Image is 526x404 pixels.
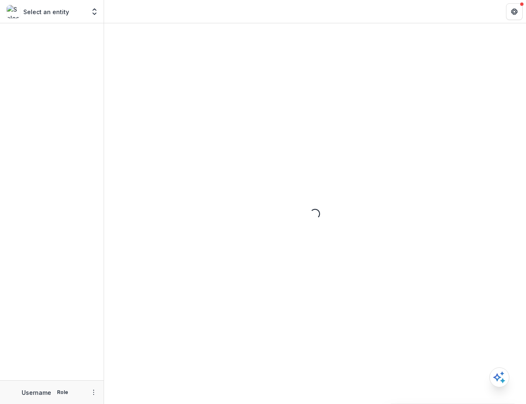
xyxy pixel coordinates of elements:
img: Select an entity [7,5,20,18]
button: Open AI Assistant [489,367,509,387]
p: Role [55,389,71,396]
button: Open entity switcher [89,3,100,20]
p: Username [22,388,51,397]
p: Select an entity [23,7,69,16]
button: More [89,387,99,397]
button: Get Help [506,3,523,20]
